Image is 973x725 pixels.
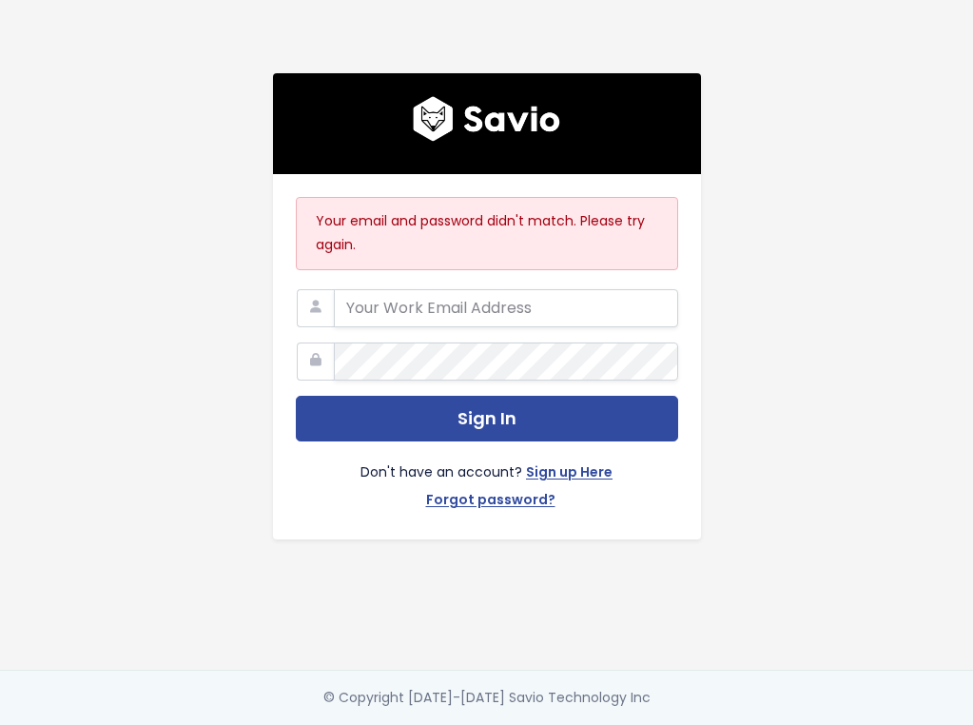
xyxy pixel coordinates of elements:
a: Sign up Here [526,460,613,488]
div: Don't have an account? [296,441,678,516]
a: Forgot password? [426,488,555,516]
p: Your email and password didn't match. Please try again. [316,209,658,257]
button: Sign In [296,396,678,442]
div: © Copyright [DATE]-[DATE] Savio Technology Inc [323,686,651,710]
input: Your Work Email Address [334,289,678,327]
img: logo600x187.a314fd40982d.png [413,96,560,142]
